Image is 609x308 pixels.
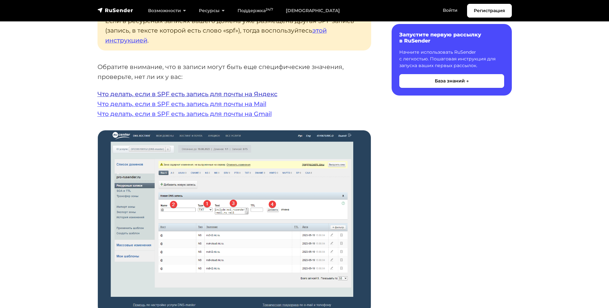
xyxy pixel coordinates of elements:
a: Что делать, если в SPF есть запись для почты на Mail [98,100,266,108]
img: RuSender [98,7,133,13]
p: Обратите внимание, что в записи могут быть еще специфические значения, проверьте, нет ли их у вас: [98,62,371,81]
a: Что делать, если в SPF есть запись для почты на Gmail [98,110,272,118]
a: [DEMOGRAPHIC_DATA] [279,4,346,17]
a: Возможности [142,4,192,17]
a: Регистрация [467,4,512,18]
a: Запустите первую рассылку в RuSender Начните использовать RuSender с легкостью. Пошаговая инструк... [392,24,512,96]
a: Войти [436,4,464,17]
a: Поддержка24/7 [231,4,279,17]
h6: Запустите первую рассылку в RuSender [399,32,504,44]
a: Что делать, если в SPF есть запись для почты на Яндекс [98,90,277,98]
button: База знаний → [399,74,504,88]
a: Ресурсы [192,4,231,17]
p: Начните использовать RuSender с легкостью. Пошаговая инструкция для запуска ваших первых рассылок. [399,49,504,69]
p: Если в ресурсных записях вашего домена уже размещена другая SPF запись (запись, в тексте которой ... [98,1,371,50]
sup: 24/7 [266,7,273,12]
